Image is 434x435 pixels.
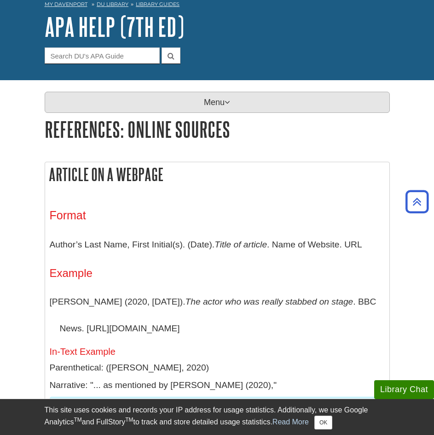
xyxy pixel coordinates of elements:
[45,0,87,8] a: My Davenport
[45,12,184,41] a: APA Help (7th Ed)
[50,347,385,357] h5: In-Text Example
[50,209,385,222] h3: Format
[314,416,332,429] button: Close
[45,47,160,64] input: Search DU's APA Guide
[402,195,432,208] a: Back to Top
[50,379,385,392] p: Narrative: "... as mentioned by [PERSON_NAME] (2020),"
[214,240,267,249] i: Title of article
[50,267,385,279] h4: Example
[50,288,385,341] p: [PERSON_NAME] (2020, [DATE]). . BBC News. [URL][DOMAIN_NAME]
[136,1,179,7] a: Library Guides
[45,118,390,141] h1: References: Online Sources
[125,417,133,423] sup: TM
[97,1,128,7] a: DU Library
[50,231,385,258] p: Author’s Last Name, First Initial(s). (Date). . Name of Website. URL
[50,361,385,375] p: Parenthetical: ([PERSON_NAME], 2020)
[374,380,434,399] button: Library Chat
[272,418,309,426] a: Read More
[45,162,389,187] h2: Article on a Webpage
[74,417,82,423] sup: TM
[185,297,353,306] i: The actor who was really stabbed on stage
[45,405,390,429] div: This site uses cookies and records your IP address for usage statistics. Additionally, we use Goo...
[45,92,390,113] p: Menu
